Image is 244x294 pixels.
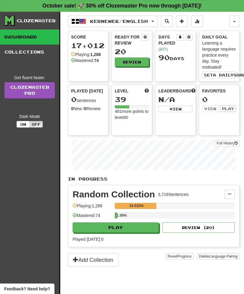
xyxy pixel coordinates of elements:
[213,73,233,77] span: a daily
[17,121,30,128] button: On
[197,253,239,260] button: DeleteLanguage Pairing
[115,48,149,55] div: 20
[90,52,101,57] strong: 1,288
[71,51,101,57] div: Playing:
[17,18,56,24] div: Clozemaster
[115,34,142,46] div: Ready for Review
[71,95,77,104] span: 0
[71,57,99,63] div: Mastered:
[5,113,55,119] div: Dark Mode
[73,190,155,199] div: Random Collection
[71,88,103,94] span: Played [DATE]
[191,88,196,94] span: This week in points, UTC
[158,88,191,94] span: Leaderboard
[117,203,156,209] div: 34.633%
[84,106,87,111] strong: 0
[115,57,149,67] button: Review
[5,75,55,81] div: Get fluent faster.
[202,105,218,112] button: View
[90,19,148,24] span: Kernewek / English
[73,222,159,233] button: Play
[177,254,192,258] span: Progress
[166,253,193,260] button: ResetProgress
[202,34,236,40] div: Daily Goal
[158,95,175,104] span: N/A
[158,47,168,51] a: (BST)
[73,237,103,242] span: Played [DATE]: 0
[158,34,177,52] div: Days Played
[158,54,192,62] div: Day s
[68,253,118,267] button: Add Collection
[30,121,43,128] button: Off
[73,203,112,213] div: Playing: 1,288
[68,176,239,182] p: In Progress
[71,96,105,104] div: sentences
[68,16,158,27] button: Kernewek/English
[42,3,202,9] strong: October sale! 🚀 30% off Clozemaster Pro now through [DATE]!
[71,42,105,49] div: 17,012
[220,105,236,112] button: Play
[161,16,173,27] button: Search sentences
[5,82,55,98] a: ClozemasterPro
[202,40,236,70] div: Learning a language requires practice every day. Stay motivated!
[162,222,235,233] button: Review (20)
[145,88,149,94] span: Score more points to level up
[73,212,112,222] div: Mastered: 74
[71,106,105,112] div: New / Review
[191,16,203,27] button: More stats
[115,88,128,94] span: Level
[202,88,236,94] div: Favorites
[71,106,74,111] strong: 0
[158,191,188,197] div: 3,719 Sentences
[158,106,192,112] button: View
[4,286,50,292] span: Open feedback widget
[215,140,239,147] button: Full History
[158,53,170,62] span: 90
[71,34,105,40] div: Score
[176,16,188,27] button: Add sentence to collection
[115,96,149,103] div: 39
[209,254,238,258] span: Language Pairing
[202,72,236,78] button: Seta dailygoal
[94,58,99,63] strong: 74
[202,96,236,103] div: 0
[115,108,149,120] div: 481 more points to level 40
